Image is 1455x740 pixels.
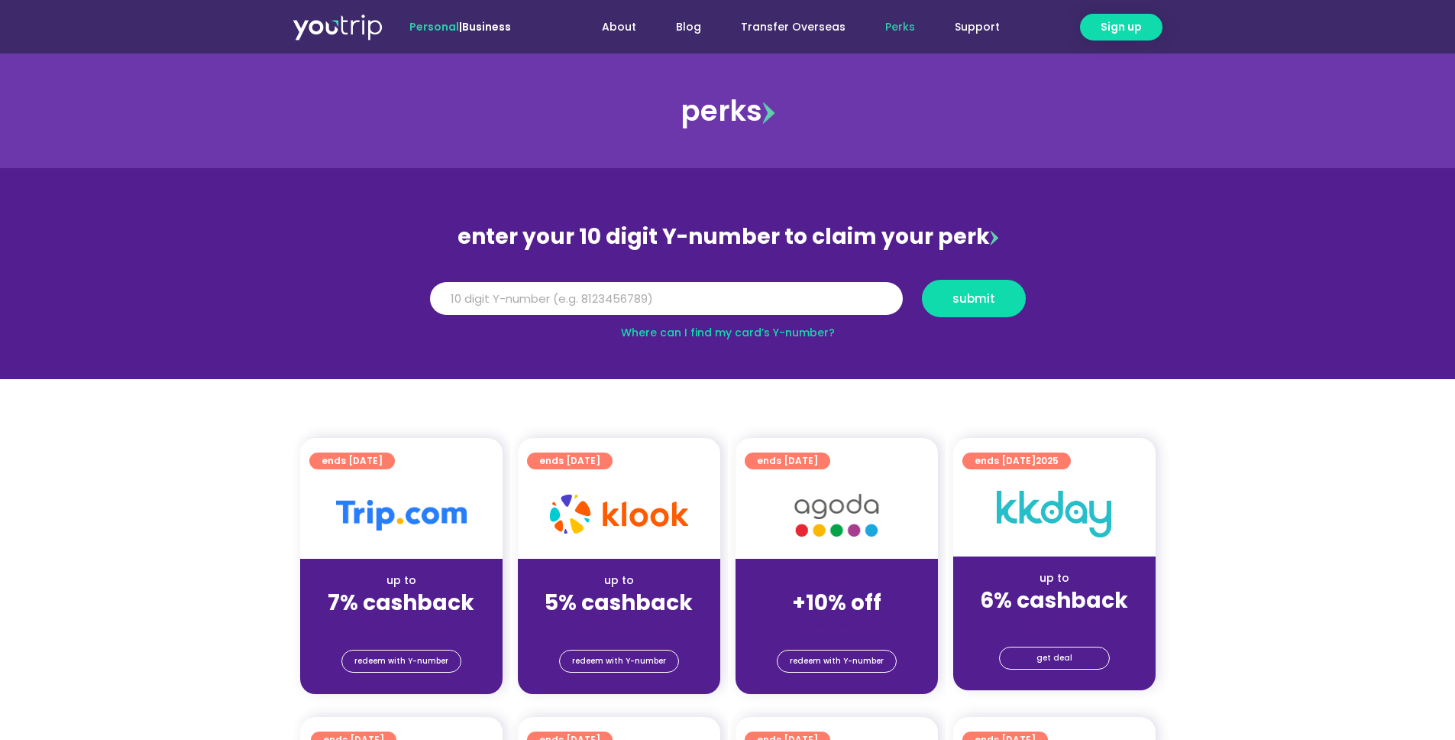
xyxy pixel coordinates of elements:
[582,13,656,41] a: About
[980,586,1128,615] strong: 6% cashback
[328,588,474,618] strong: 7% cashback
[430,282,903,316] input: 10 digit Y-number (e.g. 8123456789)
[792,588,881,618] strong: +10% off
[1036,454,1059,467] span: 2025
[354,651,448,672] span: redeem with Y-number
[312,573,490,589] div: up to
[409,19,459,34] span: Personal
[341,650,461,673] a: redeem with Y-number
[975,453,1059,469] span: ends [DATE]
[309,453,395,469] a: ends [DATE]
[823,573,851,588] span: up to
[935,13,1020,41] a: Support
[552,13,1020,41] nav: Menu
[422,217,1033,257] div: enter your 10 digit Y-number to claim your perk
[312,617,490,633] div: (for stays only)
[545,588,693,618] strong: 5% cashback
[721,13,865,41] a: Transfer Overseas
[621,325,835,340] a: Where can I find my card’s Y-number?
[965,570,1143,586] div: up to
[462,19,511,34] a: Business
[962,453,1071,469] a: ends [DATE]2025
[777,650,897,673] a: redeem with Y-number
[409,19,511,34] span: |
[1101,19,1142,35] span: Sign up
[572,651,666,672] span: redeem with Y-number
[539,453,600,469] span: ends [DATE]
[1036,647,1072,669] span: get deal
[790,651,884,672] span: redeem with Y-number
[745,453,830,469] a: ends [DATE]
[530,573,708,589] div: up to
[999,647,1110,670] a: get deal
[748,617,926,633] div: (for stays only)
[322,453,383,469] span: ends [DATE]
[656,13,721,41] a: Blog
[757,453,818,469] span: ends [DATE]
[922,280,1026,317] button: submit
[559,650,679,673] a: redeem with Y-number
[430,280,1026,329] form: Y Number
[865,13,935,41] a: Perks
[1080,14,1162,41] a: Sign up
[965,615,1143,631] div: (for stays only)
[530,617,708,633] div: (for stays only)
[527,453,613,469] a: ends [DATE]
[952,293,995,304] span: submit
